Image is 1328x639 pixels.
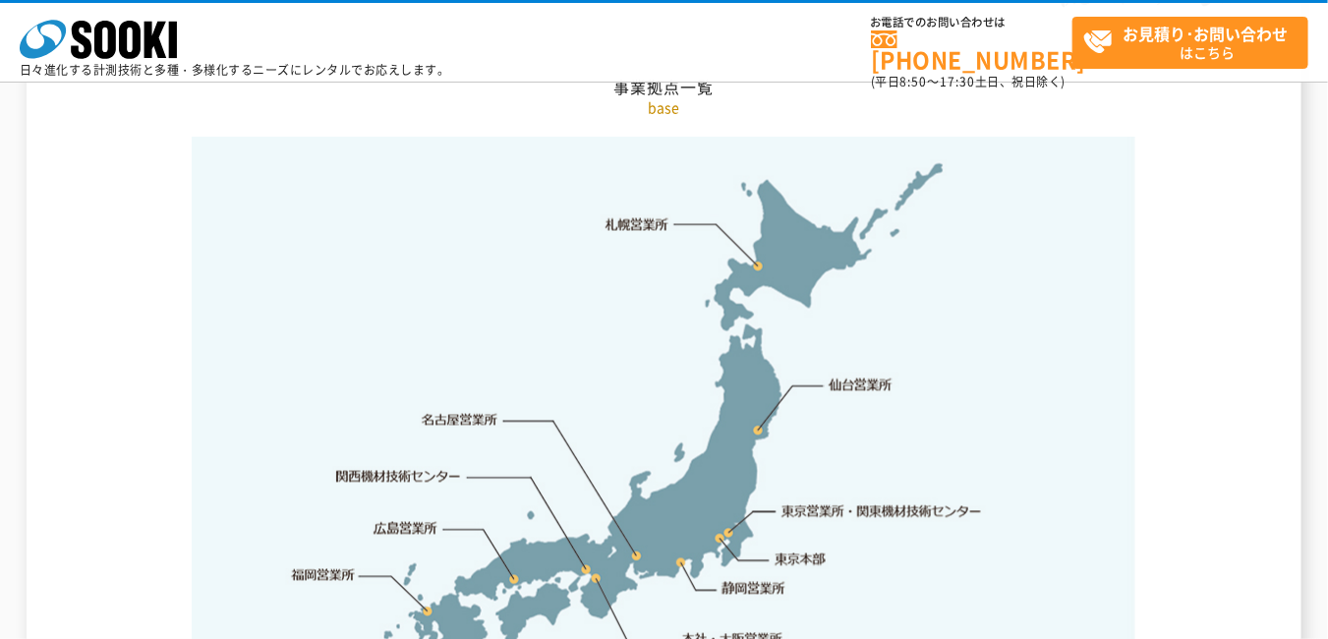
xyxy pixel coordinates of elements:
a: 東京本部 [776,551,827,570]
strong: お見積り･お問い合わせ [1124,22,1289,45]
span: (平日 ～ 土日、祝日除く) [871,73,1066,90]
span: お電話でのお問い合わせは [871,17,1072,29]
span: 17:30 [940,73,975,90]
a: 静岡営業所 [722,579,785,599]
a: 広島営業所 [375,518,438,538]
a: 関西機材技術センター [336,467,461,487]
a: 東京営業所・関東機材技術センター [782,501,984,521]
a: 福岡営業所 [291,565,355,585]
a: [PHONE_NUMBER] [871,30,1072,71]
a: 仙台営業所 [829,376,893,395]
p: 日々進化する計測技術と多種・多様化するニーズにレンタルでお応えします。 [20,64,450,76]
span: はこちら [1083,18,1307,67]
p: base [88,97,1239,118]
span: 8:50 [900,73,928,90]
a: 名古屋営業所 [422,411,498,431]
a: お見積り･お問い合わせはこちら [1072,17,1308,69]
a: 札幌営業所 [606,214,669,234]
